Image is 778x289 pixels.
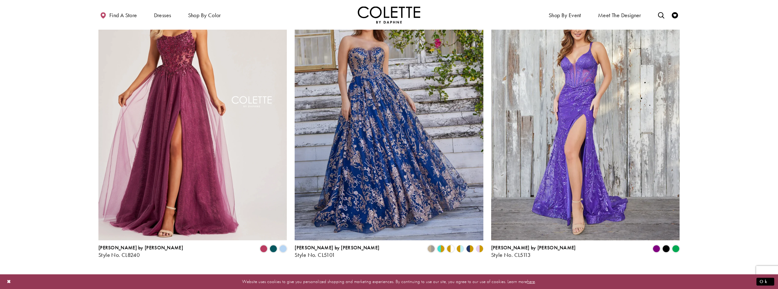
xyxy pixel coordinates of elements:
p: Website uses cookies to give you personalized shopping and marketing experiences. By continuing t... [45,277,733,286]
button: Submit Dialog [756,278,774,286]
span: [PERSON_NAME] by [PERSON_NAME] [98,244,183,251]
img: Colette by Daphne [358,6,420,23]
span: Dresses [154,12,171,18]
i: Gold/White [447,245,454,252]
i: Berry [260,245,267,252]
a: Visit Home Page [358,6,420,23]
div: Colette by Daphne Style No. CL8240 [98,245,183,258]
span: Shop By Event [549,12,581,18]
span: [PERSON_NAME] by [PERSON_NAME] [491,244,576,251]
div: Colette by Daphne Style No. CL5101 [295,245,379,258]
i: Spruce [270,245,277,252]
span: [PERSON_NAME] by [PERSON_NAME] [295,244,379,251]
i: Purple [653,245,660,252]
i: Navy/Gold [466,245,474,252]
div: Colette by Daphne Style No. CL5113 [491,245,576,258]
span: Style No. CL5113 [491,251,531,258]
i: Periwinkle [279,245,287,252]
span: Meet the designer [598,12,641,18]
i: Emerald [672,245,680,252]
a: Toggle search [656,6,666,23]
span: Style No. CL5101 [295,251,335,258]
a: here [527,278,535,285]
i: Lilac/Gold [476,245,483,252]
i: Gold/Pewter [427,245,435,252]
i: Black [662,245,670,252]
span: Dresses [152,6,173,23]
i: Turquoise/Gold [437,245,445,252]
span: Shop By Event [547,6,583,23]
a: Check Wishlist [670,6,680,23]
span: Style No. CL8240 [98,251,140,258]
span: Shop by color [188,12,221,18]
a: Find a store [98,6,138,23]
span: Find a store [109,12,137,18]
i: Light Blue/Gold [456,245,464,252]
a: Meet the designer [596,6,643,23]
span: Shop by color [187,6,222,23]
button: Close Dialog [4,276,14,287]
